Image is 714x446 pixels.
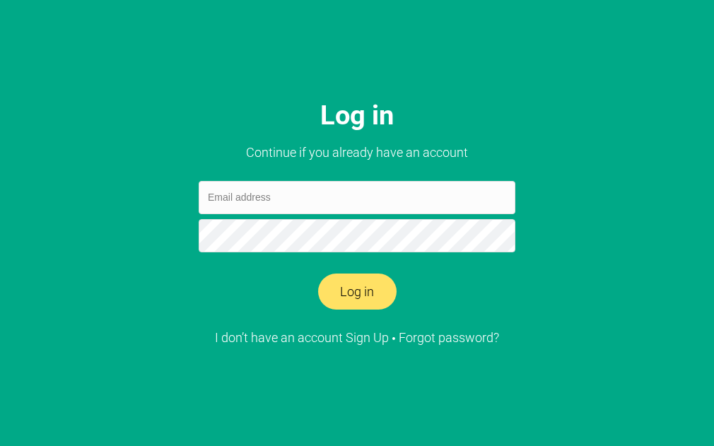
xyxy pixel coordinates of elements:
button: Log in [318,274,397,310]
a: Forgot password? [399,330,499,345]
span: • [392,333,396,344]
input: Email address [199,181,515,214]
h1: Log in [320,100,394,132]
a: I don’t have an account Sign Up [215,330,389,345]
h2: Continue if you already have an account [238,145,476,160]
